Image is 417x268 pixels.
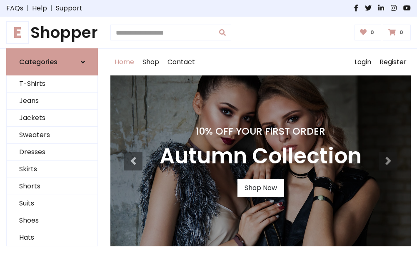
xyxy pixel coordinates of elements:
[350,49,375,75] a: Login
[6,23,98,42] h1: Shopper
[355,25,382,40] a: 0
[383,25,411,40] a: 0
[6,23,98,42] a: EShopper
[7,229,97,246] a: Hats
[7,127,97,144] a: Sweaters
[397,29,405,36] span: 0
[7,195,97,212] a: Suits
[7,212,97,229] a: Shoes
[110,49,138,75] a: Home
[160,125,362,137] h4: 10% Off Your First Order
[138,49,163,75] a: Shop
[7,161,97,178] a: Skirts
[368,29,376,36] span: 0
[7,110,97,127] a: Jackets
[32,3,47,13] a: Help
[237,179,284,197] a: Shop Now
[56,3,82,13] a: Support
[47,3,56,13] span: |
[163,49,199,75] a: Contact
[160,144,362,169] h3: Autumn Collection
[7,144,97,161] a: Dresses
[7,178,97,195] a: Shorts
[6,3,23,13] a: FAQs
[7,75,97,93] a: T-Shirts
[6,21,29,44] span: E
[6,48,98,75] a: Categories
[375,49,411,75] a: Register
[19,58,57,66] h6: Categories
[7,93,97,110] a: Jeans
[23,3,32,13] span: |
